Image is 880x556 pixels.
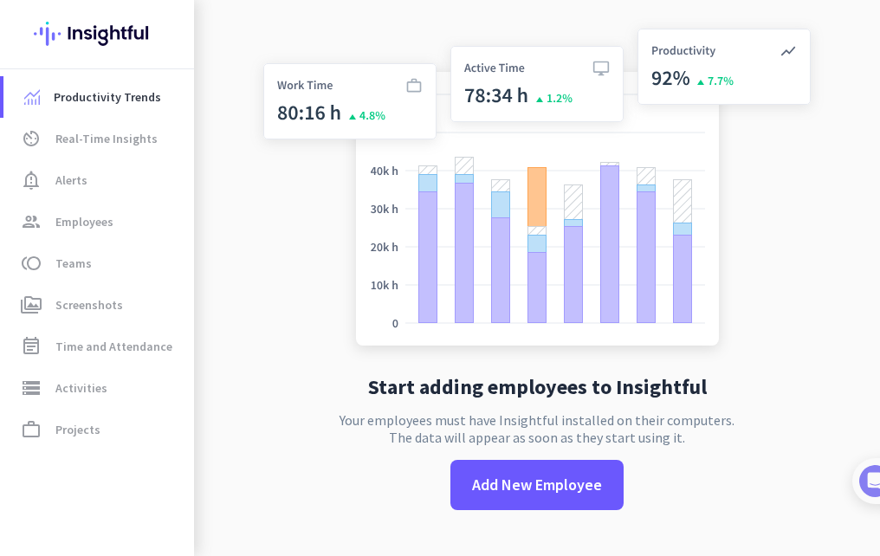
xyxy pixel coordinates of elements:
[472,474,602,496] span: Add New Employee
[3,409,194,450] a: work_outlineProjects
[21,211,42,232] i: group
[3,326,194,367] a: event_noteTime and Attendance
[55,170,87,191] span: Alerts
[3,159,194,201] a: notification_importantAlerts
[55,336,172,357] span: Time and Attendance
[21,170,42,191] i: notification_important
[3,201,194,242] a: groupEmployees
[21,128,42,149] i: av_timer
[368,377,707,398] h2: Start adding employees to Insightful
[3,118,194,159] a: av_timerReal-Time Insights
[450,460,624,510] button: Add New Employee
[21,336,42,357] i: event_note
[3,450,194,492] a: data_usageReportsexpand_more
[24,89,40,105] img: menu-item
[54,87,161,107] span: Productivity Trends
[3,367,194,409] a: storageActivities
[340,411,734,446] p: Your employees must have Insightful installed on their computers. The data will appear as soon as...
[55,419,100,440] span: Projects
[55,253,92,274] span: Teams
[55,294,123,315] span: Screenshots
[21,253,42,274] i: toll
[3,242,194,284] a: tollTeams
[149,456,180,487] button: expand_more
[21,294,42,315] i: perm_media
[3,76,194,118] a: menu-itemProductivity Trends
[21,419,42,440] i: work_outline
[55,378,107,398] span: Activities
[55,128,158,149] span: Real-Time Insights
[3,284,194,326] a: perm_mediaScreenshots
[250,18,824,363] img: no-search-results
[21,378,42,398] i: storage
[55,211,113,232] span: Employees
